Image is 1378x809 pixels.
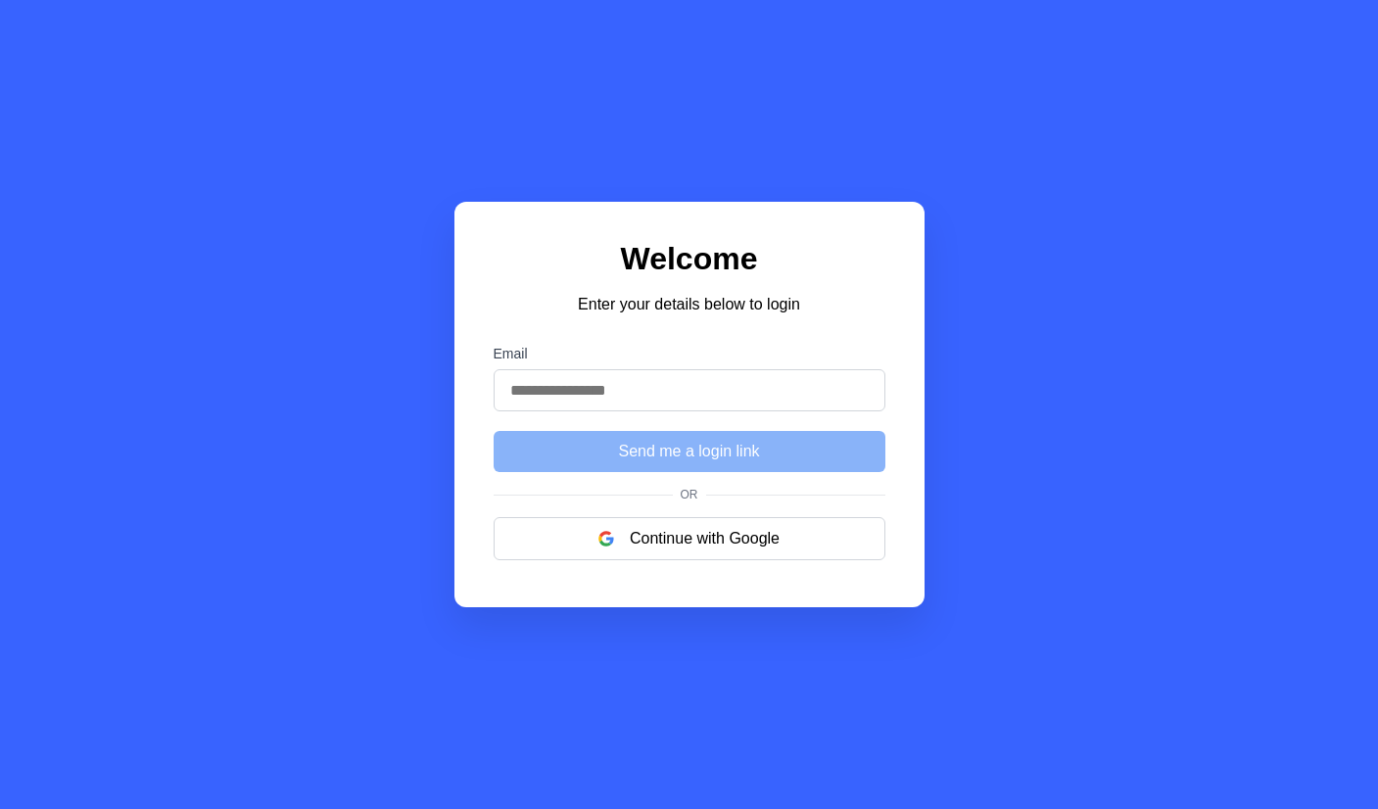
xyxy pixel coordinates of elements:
[494,241,885,277] h1: Welcome
[494,346,885,361] label: Email
[598,531,614,547] img: google logo
[494,431,885,472] button: Send me a login link
[673,488,706,501] span: Or
[494,293,885,316] p: Enter your details below to login
[494,517,885,560] button: Continue with Google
